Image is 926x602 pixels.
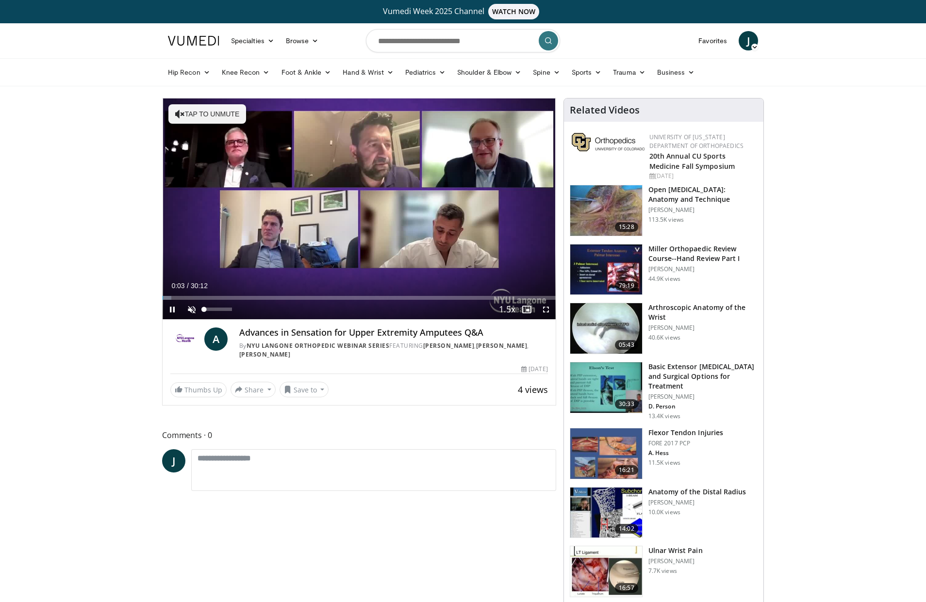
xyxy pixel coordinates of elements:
p: 40.6K views [648,334,680,342]
img: a6f1be81-36ec-4e38-ae6b-7e5798b3883c.150x105_q85_crop-smart_upscale.jpg [570,303,642,354]
h4: Related Videos [570,104,640,116]
p: [PERSON_NAME] [648,206,758,214]
h3: Miller Orthopaedic Review Course--Hand Review Part I [648,244,758,263]
h3: Anatomy of the Distal Radius [648,487,746,497]
a: Business [651,63,701,82]
a: Foot & Ankle [276,63,337,82]
span: WATCH NOW [488,4,540,19]
div: [DATE] [649,172,756,180]
a: NYU Langone Orthopedic Webinar Series [247,342,390,350]
button: Enable picture-in-picture mode [517,300,536,319]
img: 275696_0000_1.png.150x105_q85_crop-smart_upscale.jpg [570,488,642,538]
span: 05:43 [615,340,638,350]
a: J [739,31,758,50]
button: Playback Rate [497,300,517,319]
a: 05:43 Arthroscopic Anatomy of the Wrist [PERSON_NAME] 40.6K views [570,303,758,354]
span: 30:12 [191,282,208,290]
p: 44.9K views [648,275,680,283]
video-js: Video Player [163,98,556,320]
a: University of [US_STATE] Department of Orthopaedics [649,133,744,150]
img: Bindra_-_open_carpal_tunnel_2.png.150x105_q85_crop-smart_upscale.jpg [570,185,642,236]
span: 15:28 [615,222,638,232]
img: VuMedi Logo [168,36,219,46]
a: Hand & Wrist [337,63,399,82]
a: Thumbs Up [170,382,227,397]
span: Comments 0 [162,429,556,441]
a: [PERSON_NAME] [476,342,528,350]
span: / [187,282,189,290]
img: 9e2d7bb5-a255-4baa-9754-2880e8670947.150x105_q85_crop-smart_upscale.jpg [570,546,642,597]
h3: Basic Extensor [MEDICAL_DATA] and Surgical Options for Treatment [648,362,758,391]
p: [PERSON_NAME] [648,393,758,401]
p: 113.5K views [648,216,684,224]
span: 79:19 [615,281,638,291]
a: Trauma [607,63,651,82]
a: 79:19 Miller Orthopaedic Review Course--Hand Review Part I [PERSON_NAME] 44.9K views [570,244,758,295]
a: 20th Annual CU Sports Medicine Fall Symposium [649,151,735,171]
h4: Advances in Sensation for Upper Extremity Amputees Q&A [239,327,548,338]
a: Browse [280,31,325,50]
span: 0:03 [171,282,184,290]
div: Progress Bar [163,296,556,300]
p: [PERSON_NAME] [648,265,758,273]
span: 16:57 [615,583,638,593]
p: [PERSON_NAME] [648,557,703,565]
a: 16:21 Flexor Tendon Injuries FORE 2017 PCP A. Hess 11.5K views [570,428,758,479]
p: A. Hess [648,449,723,457]
span: 30:33 [615,399,638,409]
img: miller_1.png.150x105_q85_crop-smart_upscale.jpg [570,244,642,295]
a: Shoulder & Elbow [451,63,527,82]
a: Spine [527,63,565,82]
a: [PERSON_NAME] [423,342,475,350]
img: 355603a8-37da-49b6-856f-e00d7e9307d3.png.150x105_q85_autocrop_double_scale_upscale_version-0.2.png [572,133,645,151]
p: 7.7K views [648,567,677,575]
button: Fullscreen [536,300,556,319]
button: Unmute [182,300,201,319]
a: Hip Recon [162,63,216,82]
a: Specialties [225,31,280,50]
p: 11.5K views [648,459,680,467]
a: J [162,449,185,472]
img: bed40874-ca21-42dc-8a42-d9b09b7d8d58.150x105_q85_crop-smart_upscale.jpg [570,362,642,413]
span: 16:21 [615,465,638,475]
a: 14:02 Anatomy of the Distal Radius [PERSON_NAME] 10.0K views [570,487,758,538]
button: Save to [280,382,329,397]
a: 15:28 Open [MEDICAL_DATA]: Anatomy and Technique [PERSON_NAME] 113.5K views [570,185,758,236]
p: [PERSON_NAME] [648,499,746,506]
div: By FEATURING , , [239,342,548,359]
img: NYU Langone Orthopedic Webinar Series [170,327,200,351]
img: 7006d695-e87b-44ca-8282-580cfbaead39.150x105_q85_crop-smart_upscale.jpg [570,428,642,479]
div: Volume Level [204,308,231,311]
a: Knee Recon [216,63,276,82]
a: [PERSON_NAME] [239,350,291,358]
p: [PERSON_NAME] [648,324,758,332]
span: 4 views [518,384,548,395]
p: 13.4K views [648,412,680,420]
div: [DATE] [521,365,547,374]
button: Tap to unmute [168,104,246,124]
p: D. Person [648,403,758,410]
a: Sports [566,63,608,82]
a: 16:57 Ulnar Wrist Pain [PERSON_NAME] 7.7K views [570,546,758,597]
a: Vumedi Week 2025 ChannelWATCH NOW [169,4,757,19]
h3: Open [MEDICAL_DATA]: Anatomy and Technique [648,185,758,204]
h3: Ulnar Wrist Pain [648,546,703,555]
span: 14:02 [615,524,638,534]
input: Search topics, interventions [366,29,560,52]
p: FORE 2017 PCP [648,439,723,447]
h3: Arthroscopic Anatomy of the Wrist [648,303,758,322]
h3: Flexor Tendon Injuries [648,428,723,438]
p: 10.0K views [648,508,680,516]
a: 30:33 Basic Extensor [MEDICAL_DATA] and Surgical Options for Treatment [PERSON_NAME] D. Person 13... [570,362,758,420]
a: A [204,327,228,351]
button: Pause [163,300,182,319]
a: Favorites [693,31,733,50]
a: Pediatrics [399,63,451,82]
button: Share [231,382,276,397]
